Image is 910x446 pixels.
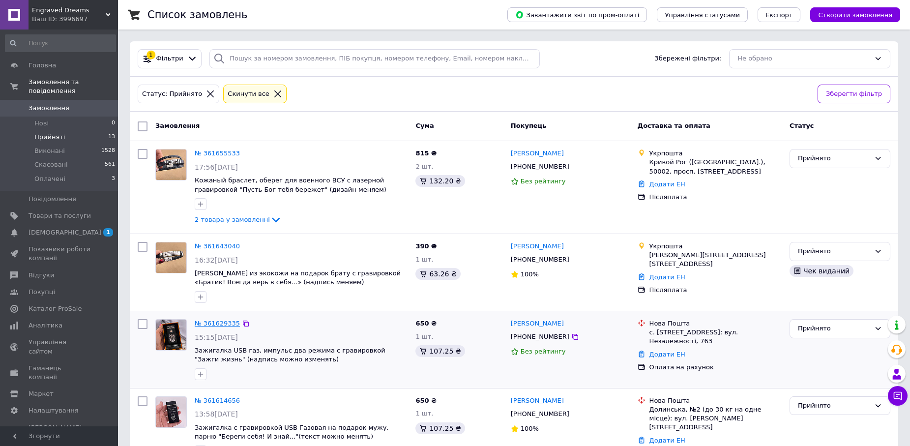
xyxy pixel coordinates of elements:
span: Збережені фільтри: [654,54,721,63]
span: Маркет [29,389,54,398]
span: Створити замовлення [818,11,892,19]
span: Каталог ProSale [29,304,82,313]
button: Експорт [758,7,801,22]
div: [PHONE_NUMBER] [509,160,571,173]
input: Пошук [5,34,116,52]
img: Фото товару [156,242,186,273]
div: [PHONE_NUMBER] [509,330,571,343]
span: Без рейтингу [521,178,566,185]
span: Управління сайтом [29,338,91,356]
a: [PERSON_NAME] [511,319,564,328]
span: 2 шт. [415,163,433,170]
div: Долинська, №2 (до 30 кг на одне місце): вул. [PERSON_NAME][STREET_ADDRESS] [649,405,782,432]
span: Показники роботи компанії [29,245,91,263]
div: с. [STREET_ADDRESS]: вул. Незалежності, 763 [649,328,782,346]
span: 1 шт. [415,333,433,340]
div: 1 [147,51,155,59]
span: 13:58[DATE] [195,410,238,418]
img: Фото товару [156,320,186,350]
div: Статус: Прийнято [140,89,204,99]
a: № 361614656 [195,397,240,404]
div: Укрпошта [649,242,782,251]
span: [DEMOGRAPHIC_DATA] [29,228,101,237]
span: Покупець [511,122,547,129]
span: 1 шт. [415,410,433,417]
a: Фото товару [155,396,187,428]
a: Фото товару [155,149,187,180]
span: 1 шт. [415,256,433,263]
a: Додати ЕН [649,180,685,188]
span: Товари та послуги [29,211,91,220]
a: Фото товару [155,242,187,273]
div: Нова Пошта [649,319,782,328]
a: № 361655533 [195,149,240,157]
span: Головна [29,61,56,70]
span: Фільтри [156,54,183,63]
span: Нові [34,119,49,128]
a: [PERSON_NAME] [511,242,564,251]
span: 561 [105,160,115,169]
div: [PHONE_NUMBER] [509,408,571,420]
div: [PERSON_NAME][STREET_ADDRESS] [STREET_ADDRESS] [649,251,782,268]
span: 1 [103,228,113,237]
div: 107.25 ₴ [415,345,465,357]
span: 3 [112,175,115,183]
span: 390 ₴ [415,242,437,250]
a: Фото товару [155,319,187,351]
span: Управління статусами [665,11,740,19]
span: Статус [790,122,814,129]
span: Прийняті [34,133,65,142]
a: № 361629335 [195,320,240,327]
span: Покупці [29,288,55,297]
span: Замовлення [29,104,69,113]
div: Прийнято [798,324,870,334]
div: Післяплата [649,286,782,295]
a: Створити замовлення [800,11,900,18]
a: 2 товара у замовленні [195,216,282,223]
a: [PERSON_NAME] [511,396,564,406]
button: Управління статусами [657,7,748,22]
div: Чек виданий [790,265,853,277]
div: Післяплата [649,193,782,202]
div: Укрпошта [649,149,782,158]
button: Зберегти фільтр [818,85,890,104]
span: Аналітика [29,321,62,330]
span: Без рейтингу [521,348,566,355]
span: 650 ₴ [415,397,437,404]
span: Гаманець компанії [29,364,91,382]
span: Доставка та оплата [638,122,710,129]
a: Додати ЕН [649,351,685,358]
span: Повідомлення [29,195,76,204]
span: Cума [415,122,434,129]
div: Нова Пошта [649,396,782,405]
h1: Список замовлень [147,9,247,21]
a: Кожаный браслет, оберег для военного ВСУ с лазерной гравировкой "Пусть Бог тебя бережет" (дизайн ... [195,177,386,193]
div: Кривой Рог ([GEOGRAPHIC_DATA].), 50002, просп. [STREET_ADDRESS] [649,158,782,176]
span: 1528 [101,147,115,155]
div: [PHONE_NUMBER] [509,253,571,266]
a: [PERSON_NAME] из экокожи на подарок брату с гравировкой «Братик! Всегда верь в себя...» (надпись ... [195,269,401,286]
img: Фото товару [156,397,186,427]
button: Створити замовлення [810,7,900,22]
a: Зажигалка USB газ, импульс два режима с гравировкой "Зажги жизнь" (надпись можно изменять) [195,347,385,363]
span: Експорт [765,11,793,19]
input: Пошук за номером замовлення, ПІБ покупця, номером телефону, Email, номером накладної [209,49,540,68]
span: 2 товара у замовленні [195,216,270,223]
div: Cкинути все [226,89,271,99]
div: Прийнято [798,153,870,164]
span: Відгуки [29,271,54,280]
div: Ваш ID: 3996697 [32,15,118,24]
div: 63.26 ₴ [415,268,460,280]
span: 100% [521,425,539,432]
span: 13 [108,133,115,142]
a: № 361643040 [195,242,240,250]
div: Оплата на рахунок [649,363,782,372]
a: Зажигалка с гравировкой USB Газовая на подарок мужу, парню "Береги себя! И знай..."(текст можно м... [195,424,389,441]
div: Не обрано [737,54,870,64]
div: Прийнято [798,246,870,257]
span: 0 [112,119,115,128]
span: Завантажити звіт по пром-оплаті [515,10,639,19]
